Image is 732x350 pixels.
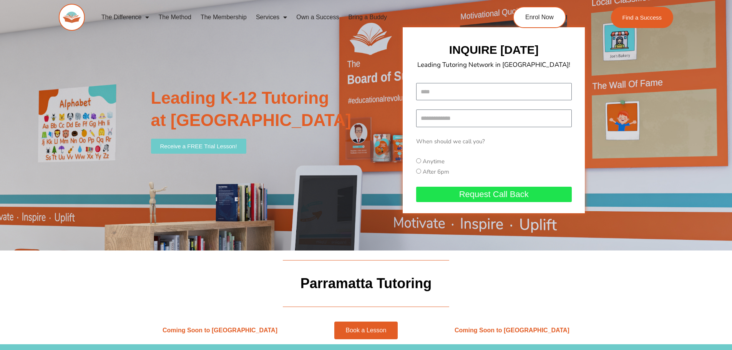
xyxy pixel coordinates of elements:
[423,158,445,165] label: Anytime
[611,7,674,28] a: Find a Success
[407,42,581,57] h2: INQUIRE [DATE]
[160,143,237,149] span: Receive a FREE Trial Lesson!
[513,7,566,28] a: Enrol Now
[401,59,587,71] p: Leading Tutoring Network in [GEOGRAPHIC_DATA]!
[622,15,662,20] span: Find a Success
[97,8,478,26] nav: Menu
[151,139,246,154] a: Receive a FREE Trial Lesson!
[4,274,728,293] h1: Parramatta Tutoring
[196,8,251,26] a: The Membership
[346,327,387,333] span: Book a Lesson
[334,322,398,339] a: Book a Lesson
[455,327,569,333] span: Coming Soon to [GEOGRAPHIC_DATA]
[154,8,196,26] a: The Method
[97,8,154,26] a: The Difference
[525,14,554,20] span: Enrol Now
[251,8,292,26] a: Services
[459,190,529,199] span: Request Call Back
[423,168,449,176] label: After 6pm
[344,8,392,26] a: Bring a Buddy
[414,136,574,147] div: When should we call you?
[416,83,572,212] form: New Form
[151,327,289,335] h2: Coming Soon to [GEOGRAPHIC_DATA]
[151,87,399,131] h2: Leading K-12 Tutoring at [GEOGRAPHIC_DATA]
[416,187,572,202] button: Request Call Back
[292,8,344,26] a: Own a Success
